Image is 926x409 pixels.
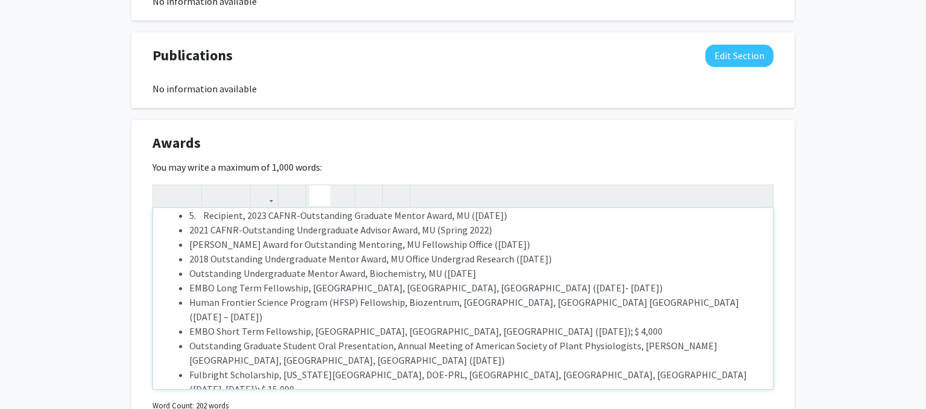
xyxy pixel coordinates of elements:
label: You may write a maximum of 1,000 words: [153,160,322,174]
button: Unordered list [309,185,330,206]
li: [PERSON_NAME] Award for Outstanding Mentoring, MU Fellowship Office ([DATE]) [189,237,761,252]
li: 2021 CAFNR-Outstanding Undergraduate Advisor Award, MU (Spring 2022) [189,223,761,237]
button: Superscript [205,185,226,206]
div: No information available [153,81,773,96]
div: Note to users with screen readers: Please deactivate our accessibility plugin for this page as it... [153,208,773,389]
iframe: Chat [9,355,51,400]
li: Outstanding Undergraduate Mentor Award, Biochemistry, MU ([DATE] [189,266,761,281]
li: EMBO Short Term Fellowship, [GEOGRAPHIC_DATA], [GEOGRAPHIC_DATA], [GEOGRAPHIC_DATA] ([DATE]); $ 4... [189,324,761,338]
li: 5. Recipient, 2023 CAFNR-Outstanding Graduate Mentor Award, MU ([DATE]) [189,208,761,223]
span: Awards [153,132,201,154]
button: Link [254,185,275,206]
li: Human Frontier Science Program (HFSP) Fellowship, Biozentrum, [GEOGRAPHIC_DATA], [GEOGRAPHIC_DATA... [189,295,761,324]
button: Fullscreen [749,185,770,206]
button: Ordered list [330,185,351,206]
span: Publications [153,45,233,66]
button: Subscript [226,185,247,206]
button: Emphasis (Ctrl + I) [177,185,198,206]
li: Outstanding Graduate Student Oral Presentation, Annual Meeting of American Society of Plant Physi... [189,338,761,367]
li: Fulbright Scholarship, [US_STATE][GEOGRAPHIC_DATA], DOE-PRL, [GEOGRAPHIC_DATA], [GEOGRAPHIC_DATA]... [189,367,761,396]
button: Remove format [358,185,379,206]
button: Strong (Ctrl + B) [156,185,177,206]
li: 2018 Outstanding Undergraduate Mentor Award, MU Office Undergrad Research ([DATE]) [189,252,761,266]
button: Edit Publications [705,45,773,67]
button: Insert Image [282,185,303,206]
li: EMBO Long Term Fellowship, [GEOGRAPHIC_DATA], [GEOGRAPHIC_DATA], [GEOGRAPHIC_DATA] ([DATE]- [DATE]) [189,281,761,295]
button: Insert horizontal rule [386,185,407,206]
